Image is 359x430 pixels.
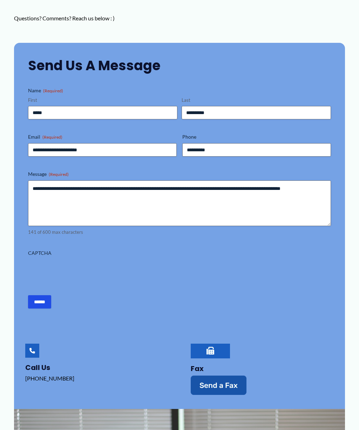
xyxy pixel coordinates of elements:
label: First [28,97,177,104]
label: CAPTCHA [28,250,331,257]
p: [PHONE_NUMBER]‬‬ [25,373,165,384]
h4: Fax [191,364,331,373]
a: Call Us [25,363,50,372]
iframe: reCAPTCHA [28,259,135,287]
label: Message [28,171,331,178]
label: Email [28,133,177,140]
h2: Send Us a Message [28,57,331,74]
span: (Required) [43,88,63,93]
label: Phone [182,133,331,140]
span: Send a Fax [199,382,238,389]
a: Send a Fax [191,376,246,395]
label: Last [182,97,331,104]
legend: Name [28,87,63,94]
a: Call Us [25,344,39,358]
span: (Required) [49,172,69,177]
span: (Required) [42,134,62,140]
p: Questions? Comments? Reach us below : ) [14,13,303,24]
div: 141 of 600 max characters [28,229,331,236]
